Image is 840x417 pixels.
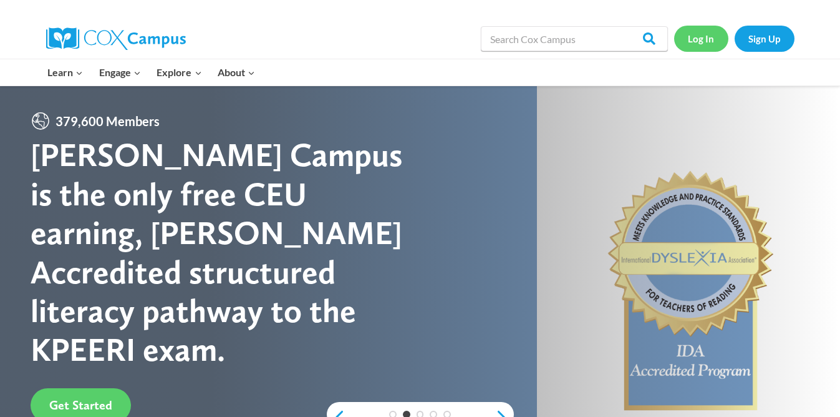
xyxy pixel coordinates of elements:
span: Get Started [49,398,112,413]
div: [PERSON_NAME] Campus is the only free CEU earning, [PERSON_NAME] Accredited structured literacy p... [31,135,420,369]
a: Log In [674,26,728,51]
input: Search Cox Campus [481,26,668,51]
a: Sign Up [735,26,794,51]
nav: Primary Navigation [40,59,263,86]
button: Child menu of Engage [91,59,149,86]
span: 379,600 Members [51,111,165,131]
img: Cox Campus [46,27,186,50]
nav: Secondary Navigation [674,26,794,51]
button: Child menu of About [210,59,263,86]
button: Child menu of Explore [149,59,210,86]
button: Child menu of Learn [40,59,92,86]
